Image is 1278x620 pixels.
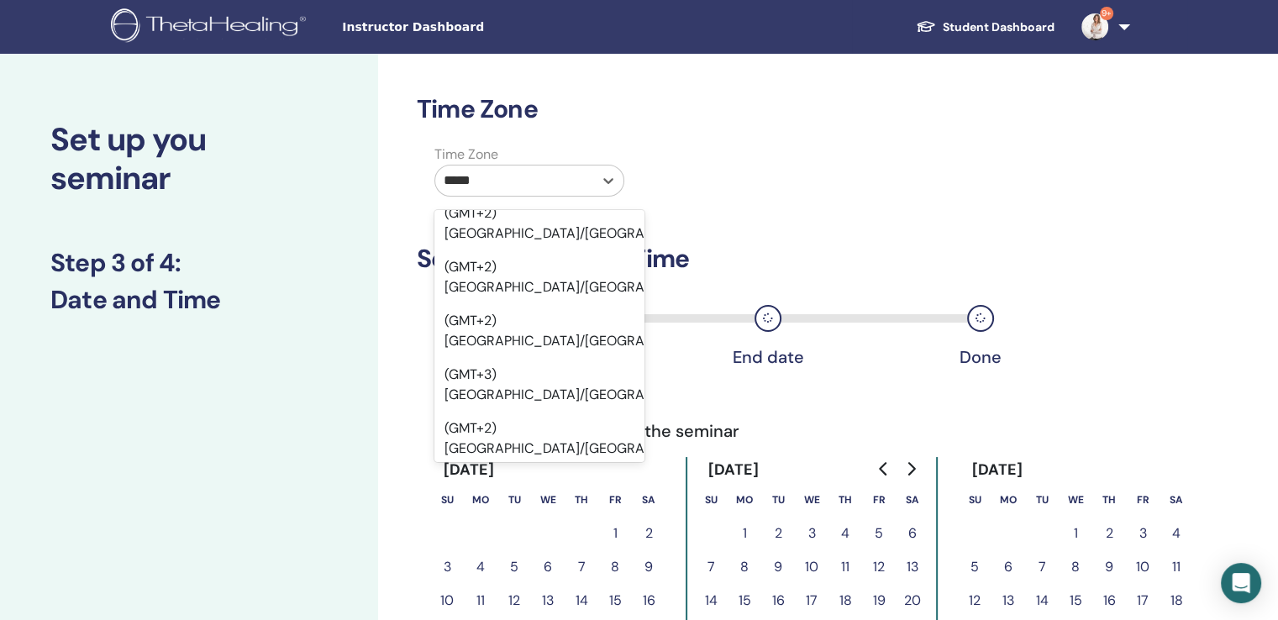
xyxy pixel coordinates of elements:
[958,483,991,517] th: Sunday
[434,304,644,358] div: (GMT+2) [GEOGRAPHIC_DATA]/[GEOGRAPHIC_DATA]
[1160,517,1193,550] button: 4
[598,550,632,584] button: 8
[434,250,644,304] div: (GMT+2) [GEOGRAPHIC_DATA]/[GEOGRAPHIC_DATA]
[430,483,464,517] th: Sunday
[632,483,665,517] th: Saturday
[1025,550,1059,584] button: 7
[531,483,565,517] th: Wednesday
[1025,483,1059,517] th: Tuesday
[896,517,929,550] button: 6
[958,457,1036,483] div: [DATE]
[862,584,896,617] button: 19
[598,517,632,550] button: 1
[632,517,665,550] button: 2
[497,584,531,617] button: 12
[728,517,761,550] button: 1
[598,584,632,617] button: 15
[916,19,936,34] img: graduation-cap-white.svg
[531,584,565,617] button: 13
[464,584,497,617] button: 11
[430,457,508,483] div: [DATE]
[1100,7,1113,20] span: 9+
[1126,483,1160,517] th: Friday
[342,18,594,36] span: Instructor Dashboard
[464,483,497,517] th: Monday
[50,121,328,197] h2: Set up you seminar
[694,550,728,584] button: 7
[1160,584,1193,617] button: 18
[1059,550,1092,584] button: 8
[1059,584,1092,617] button: 15
[1126,517,1160,550] button: 3
[417,244,1082,274] h3: Seminar Date and Time
[862,550,896,584] button: 12
[939,347,1023,367] div: Done
[632,550,665,584] button: 9
[958,550,991,584] button: 5
[896,483,929,517] th: Saturday
[902,12,1068,43] a: Student Dashboard
[1160,550,1193,584] button: 11
[897,452,924,486] button: Go to next month
[1092,483,1126,517] th: Thursday
[497,550,531,584] button: 5
[958,584,991,617] button: 12
[111,8,312,46] img: logo.png
[1059,483,1092,517] th: Wednesday
[795,517,828,550] button: 3
[565,584,598,617] button: 14
[828,483,862,517] th: Thursday
[434,358,644,412] div: (GMT+3) [GEOGRAPHIC_DATA]/[GEOGRAPHIC_DATA]
[1126,584,1160,617] button: 17
[1092,584,1126,617] button: 16
[728,584,761,617] button: 15
[694,483,728,517] th: Sunday
[795,483,828,517] th: Wednesday
[828,584,862,617] button: 18
[434,197,644,250] div: (GMT+2) [GEOGRAPHIC_DATA]/[GEOGRAPHIC_DATA]
[50,248,328,278] h3: Step 3 of 4 :
[761,483,795,517] th: Tuesday
[565,483,598,517] th: Thursday
[1092,550,1126,584] button: 9
[1221,563,1261,603] div: Open Intercom Messenger
[991,584,1025,617] button: 13
[795,550,828,584] button: 10
[598,483,632,517] th: Friday
[991,483,1025,517] th: Monday
[828,517,862,550] button: 4
[1025,584,1059,617] button: 14
[1126,550,1160,584] button: 10
[430,550,464,584] button: 3
[565,550,598,584] button: 7
[862,483,896,517] th: Friday
[434,412,644,465] div: (GMT+2) [GEOGRAPHIC_DATA]/[GEOGRAPHIC_DATA]
[728,483,761,517] th: Monday
[531,550,565,584] button: 6
[1160,483,1193,517] th: Saturday
[870,452,897,486] button: Go to previous month
[50,285,328,315] h3: Date and Time
[1081,13,1108,40] img: default.jpg
[497,483,531,517] th: Tuesday
[1092,517,1126,550] button: 2
[761,550,795,584] button: 9
[417,94,1082,124] h3: Time Zone
[1059,517,1092,550] button: 1
[464,550,497,584] button: 4
[991,550,1025,584] button: 6
[726,347,810,367] div: End date
[862,517,896,550] button: 5
[761,517,795,550] button: 2
[430,584,464,617] button: 10
[694,584,728,617] button: 14
[896,550,929,584] button: 13
[828,550,862,584] button: 11
[694,457,772,483] div: [DATE]
[795,584,828,617] button: 17
[632,584,665,617] button: 16
[728,550,761,584] button: 8
[896,584,929,617] button: 20
[424,144,634,165] label: Time Zone
[761,584,795,617] button: 16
